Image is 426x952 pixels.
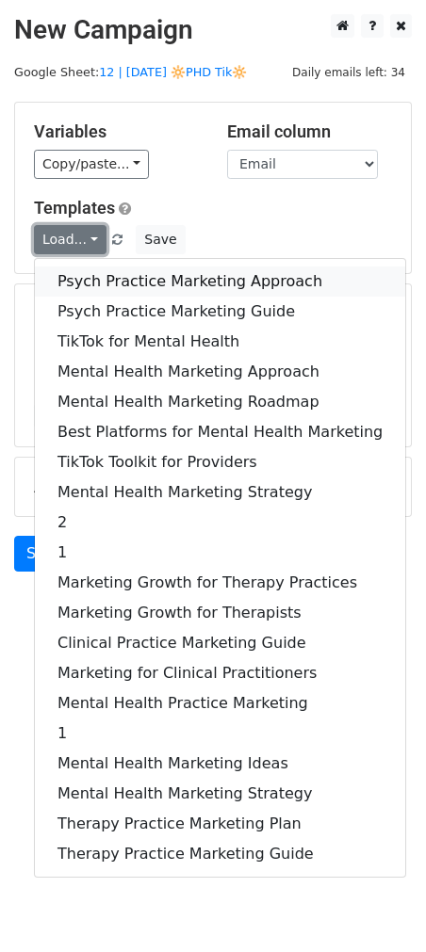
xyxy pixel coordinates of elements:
[35,628,405,658] a: Clinical Practice Marketing Guide
[35,779,405,809] a: Mental Health Marketing Strategy
[136,225,185,254] button: Save
[35,297,405,327] a: Psych Practice Marketing Guide
[35,266,405,297] a: Psych Practice Marketing Approach
[35,447,405,477] a: TikTok Toolkit for Providers
[34,150,149,179] a: Copy/paste...
[35,417,405,447] a: Best Platforms for Mental Health Marketing
[14,14,412,46] h2: New Campaign
[286,65,412,79] a: Daily emails left: 34
[14,536,76,572] a: Send
[35,839,405,869] a: Therapy Practice Marketing Guide
[35,598,405,628] a: Marketing Growth for Therapists
[332,862,426,952] iframe: Chat Widget
[35,508,405,538] a: 2
[35,477,405,508] a: Mental Health Marketing Strategy
[14,65,247,79] small: Google Sheet:
[35,357,405,387] a: Mental Health Marketing Approach
[34,198,115,218] a: Templates
[35,387,405,417] a: Mental Health Marketing Roadmap
[35,538,405,568] a: 1
[35,658,405,688] a: Marketing for Clinical Practitioners
[286,62,412,83] span: Daily emails left: 34
[35,327,405,357] a: TikTok for Mental Health
[35,749,405,779] a: Mental Health Marketing Ideas
[34,121,199,142] h5: Variables
[35,718,405,749] a: 1
[227,121,392,142] h5: Email column
[35,568,405,598] a: Marketing Growth for Therapy Practices
[35,809,405,839] a: Therapy Practice Marketing Plan
[35,688,405,718] a: Mental Health Practice Marketing
[99,65,247,79] a: 12 | [DATE] 🔆PHD Tik🔆
[34,225,106,254] a: Load...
